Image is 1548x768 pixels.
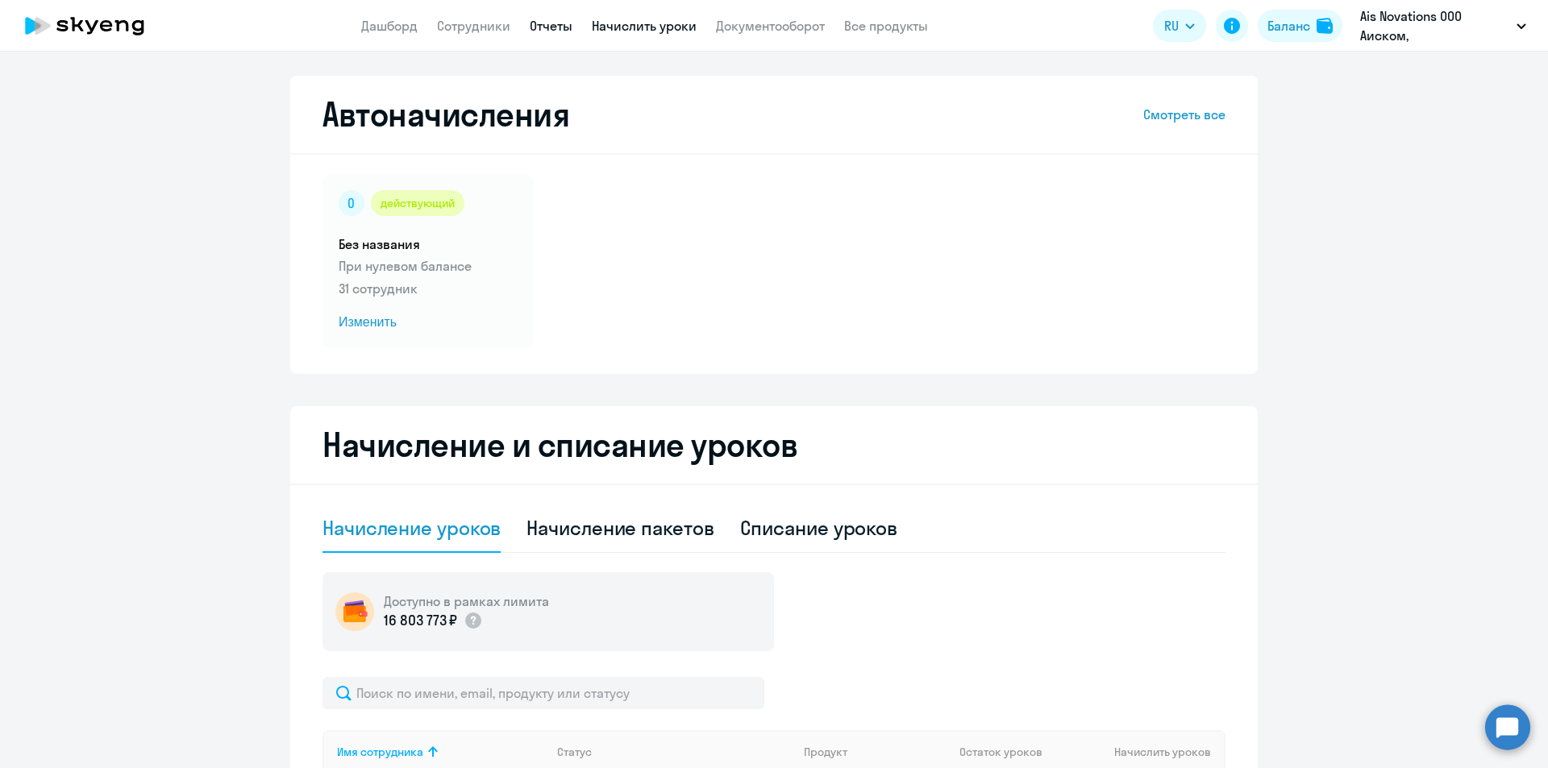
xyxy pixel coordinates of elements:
[339,235,518,253] h5: Без названия
[804,745,947,759] div: Продукт
[1143,105,1225,124] a: Смотреть все
[384,610,457,631] p: 16 803 773 ₽
[1352,6,1534,45] button: Ais Novations ООО Аиском, [GEOGRAPHIC_DATA], ООО
[592,18,697,34] a: Начислить уроки
[339,313,518,332] span: Изменить
[557,745,592,759] div: Статус
[322,426,1225,464] h2: Начисление и списание уроков
[740,515,898,541] div: Списание уроков
[1267,16,1310,35] div: Баланс
[322,515,501,541] div: Начисление уроков
[844,18,928,34] a: Все продукты
[530,18,572,34] a: Отчеты
[337,745,544,759] div: Имя сотрудника
[322,677,764,709] input: Поиск по имени, email, продукту или статусу
[322,95,569,134] h2: Автоначисления
[1258,10,1342,42] button: Балансbalance
[384,592,549,610] h5: Доступно в рамках лимита
[337,745,423,759] div: Имя сотрудника
[371,190,464,216] div: действующий
[1153,10,1206,42] button: RU
[1164,16,1179,35] span: RU
[339,279,518,298] p: 31 сотрудник
[1317,18,1333,34] img: balance
[361,18,418,34] a: Дашборд
[959,745,1042,759] span: Остаток уроков
[437,18,510,34] a: Сотрудники
[557,745,791,759] div: Статус
[526,515,714,541] div: Начисление пакетов
[959,745,1059,759] div: Остаток уроков
[716,18,825,34] a: Документооборот
[339,256,518,276] p: При нулевом балансе
[1360,6,1510,45] p: Ais Novations ООО Аиском, [GEOGRAPHIC_DATA], ООО
[804,745,847,759] div: Продукт
[335,592,374,631] img: wallet-circle.png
